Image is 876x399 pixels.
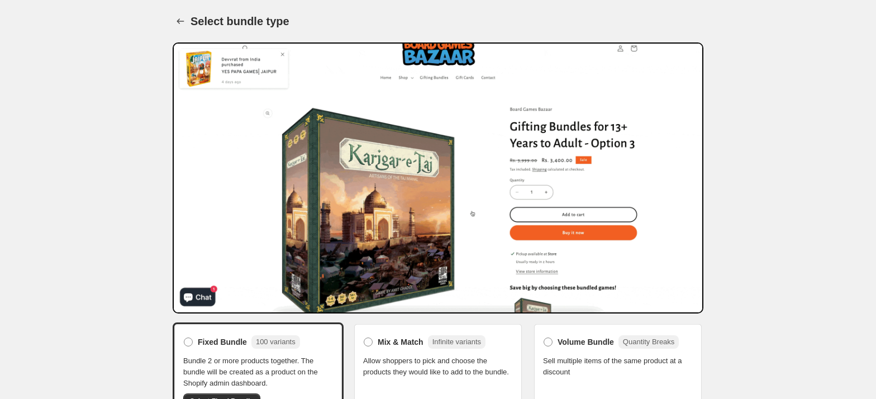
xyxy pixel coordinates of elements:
[432,338,481,346] span: Infinite variants
[623,338,675,346] span: Quantity Breaks
[198,336,247,348] span: Fixed Bundle
[173,13,188,29] button: Back
[191,15,289,28] h1: Select bundle type
[378,336,423,348] span: Mix & Match
[256,338,296,346] span: 100 variants
[363,355,513,378] span: Allow shoppers to pick and choose the products they would like to add to the bundle.
[183,355,333,389] span: Bundle 2 or more products together. The bundle will be created as a product on the Shopify admin ...
[543,355,693,378] span: Sell multiple items of the same product at a discount
[558,336,614,348] span: Volume Bundle
[173,42,703,313] img: Bundle Preview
